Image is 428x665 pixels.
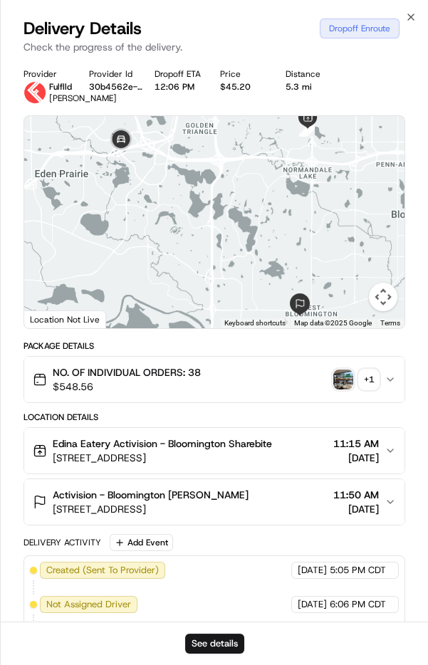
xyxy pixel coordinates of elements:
span: [STREET_ADDRESS] [53,502,249,516]
img: 1736555255976-a54dd68f-1ca7-489b-9aae-adbdc363a1c4 [14,135,40,161]
div: 5.3 mi [286,81,340,93]
span: [DATE] [298,564,327,577]
span: [STREET_ADDRESS] [53,451,272,465]
span: Delivery Details [24,17,142,40]
span: Created (Sent To Provider) [46,564,159,577]
button: 30b4562e-e58b-ea2c-016c-1089df3676d2 [89,81,143,93]
span: Fulflld [49,81,72,93]
span: Pylon [142,241,172,251]
div: 📗 [14,207,26,219]
span: 11:50 AM [333,488,379,502]
span: $548.56 [53,379,201,394]
span: 5:05 PM CDT [330,564,386,577]
img: Nash [14,14,43,42]
span: Knowledge Base [28,206,109,220]
p: Welcome 👋 [14,56,259,79]
button: Edina Eatery Activision - Bloomington Sharebite[STREET_ADDRESS]11:15 AM[DATE] [24,428,404,473]
div: Location Details [24,412,405,423]
span: 11:15 AM [333,436,379,451]
div: Price [220,68,274,80]
div: + 1 [359,370,379,389]
img: photo_proof_of_pickup image [333,370,353,389]
span: [DATE] [298,598,327,611]
div: Dropoff ETA [155,68,209,80]
button: Map camera controls [369,283,397,311]
button: Keyboard shortcuts [224,318,286,328]
a: Powered byPylon [100,240,172,251]
span: NO. OF INDIVIDUAL ORDERS: 38 [53,365,201,379]
button: Add Event [110,534,173,551]
button: Start new chat [242,140,259,157]
div: $45.20 [220,81,274,93]
button: Activision - Bloomington [PERSON_NAME][STREET_ADDRESS]11:50 AM[DATE] [24,479,404,525]
div: 💻 [120,207,132,219]
span: API Documentation [135,206,229,220]
span: 6:06 PM CDT [330,598,386,611]
span: [PERSON_NAME] [49,93,117,104]
a: 💻API Documentation [115,200,234,226]
div: Package Details [24,340,405,352]
div: Location Not Live [24,310,106,328]
span: Activision - Bloomington [PERSON_NAME] [53,488,249,502]
div: We're available if you need us! [48,150,180,161]
span: Not Assigned Driver [46,598,131,611]
p: Check the progress of the delivery. [24,40,405,54]
div: Start new chat [48,135,234,150]
div: Distance [286,68,340,80]
span: Map data ©2025 Google [294,319,372,327]
span: [DATE] [333,502,379,516]
div: Provider Id [89,68,143,80]
span: [DATE] [333,451,379,465]
span: Edina Eatery Activision - Bloomington Sharebite [53,436,272,451]
img: Google [28,310,75,328]
button: photo_proof_of_pickup image+1 [333,370,379,389]
div: 12:06 PM [155,81,209,93]
img: profile_Fulflld_OnFleet_Thistle_SF.png [24,81,46,104]
div: Provider [24,68,78,80]
a: Terms [380,319,400,327]
input: Clear [37,91,235,106]
button: See details [185,634,244,654]
div: Delivery Activity [24,537,101,548]
a: 📗Knowledge Base [9,200,115,226]
button: NO. OF INDIVIDUAL ORDERS: 38$548.56photo_proof_of_pickup image+1 [24,357,404,402]
a: Open this area in Google Maps (opens a new window) [28,310,75,328]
